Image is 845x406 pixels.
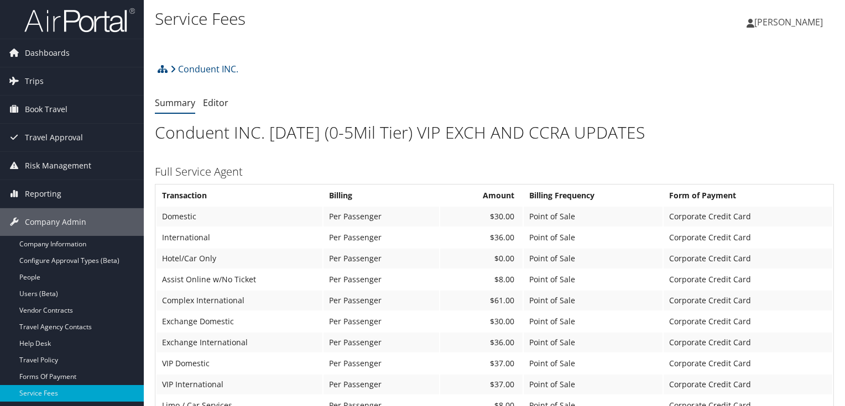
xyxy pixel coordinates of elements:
a: Conduent INC. [170,58,238,80]
td: Per Passenger [324,228,439,247]
th: Billing [324,186,439,205]
td: Point of Sale [524,354,663,373]
td: $37.00 [440,375,523,394]
td: Corporate Credit Card [664,249,832,268]
td: $37.00 [440,354,523,373]
span: Company Admin [25,208,86,236]
td: Point of Sale [524,291,663,310]
td: Corporate Credit Card [664,228,832,247]
td: Point of Sale [524,207,663,226]
td: $36.00 [440,333,523,352]
th: Billing Frequency [524,186,663,205]
span: Book Travel [25,96,67,123]
h3: Full Service Agent [155,164,834,180]
td: Corporate Credit Card [664,333,832,352]
a: Summary [155,97,195,109]
td: Corporate Credit Card [664,375,832,394]
span: Risk Management [25,152,91,180]
td: $0.00 [440,249,523,268]
a: [PERSON_NAME] [747,6,834,39]
td: Per Passenger [324,291,439,310]
td: $36.00 [440,228,523,247]
span: Trips [25,67,44,95]
td: Per Passenger [324,333,439,352]
img: airportal-logo.png [24,7,135,33]
td: Exchange International [157,333,322,352]
td: Assist Online w/No Ticket [157,270,322,289]
h1: Conduent INC. [DATE] (0-5Mil Tier) VIP EXCH AND CCRA UPDATES [155,121,834,144]
td: Per Passenger [324,270,439,289]
td: Point of Sale [524,333,663,352]
td: $30.00 [440,312,523,331]
td: Corporate Credit Card [664,270,832,289]
th: Amount [440,186,523,205]
td: $61.00 [440,291,523,310]
td: Corporate Credit Card [664,207,832,226]
td: Per Passenger [324,312,439,331]
span: Reporting [25,180,61,208]
td: Per Passenger [324,207,439,226]
td: VIP International [157,375,322,394]
td: Complex International [157,291,322,310]
td: Hotel/Car Only [157,249,322,268]
span: [PERSON_NAME] [754,16,823,28]
td: Per Passenger [324,354,439,373]
h1: Service Fees [155,7,608,30]
a: Editor [203,97,228,109]
td: International [157,228,322,247]
td: Point of Sale [524,270,663,289]
td: Point of Sale [524,249,663,268]
span: Travel Approval [25,124,83,151]
td: Per Passenger [324,249,439,268]
td: $30.00 [440,207,523,226]
td: Point of Sale [524,312,663,331]
span: Dashboards [25,39,70,67]
td: Corporate Credit Card [664,354,832,373]
td: Per Passenger [324,375,439,394]
td: Exchange Domestic [157,312,322,331]
td: Point of Sale [524,375,663,394]
td: Corporate Credit Card [664,312,832,331]
td: $8.00 [440,270,523,289]
th: Form of Payment [664,186,832,205]
td: Domestic [157,207,322,226]
td: VIP Domestic [157,354,322,373]
td: Point of Sale [524,228,663,247]
th: Transaction [157,186,322,205]
td: Corporate Credit Card [664,291,832,310]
